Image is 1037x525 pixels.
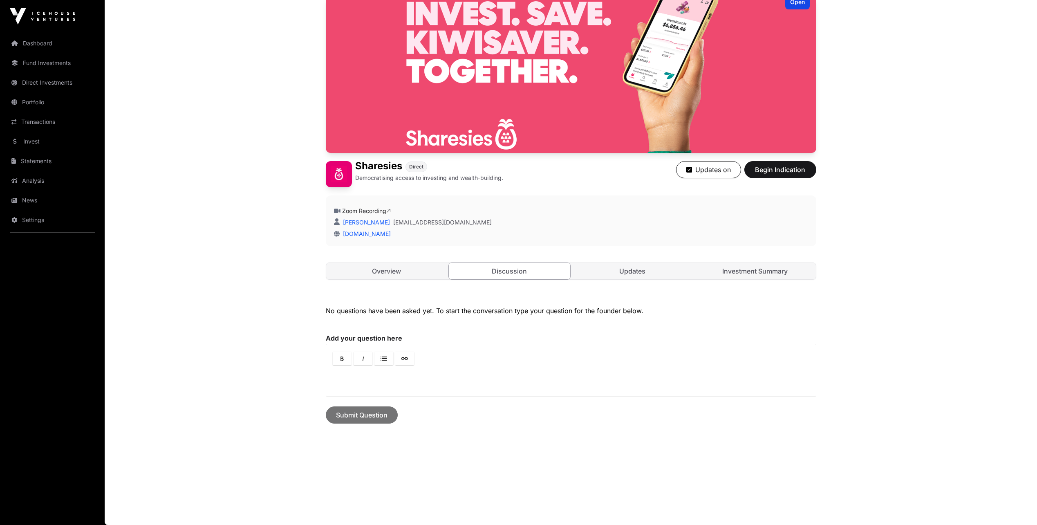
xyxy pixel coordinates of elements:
[7,191,98,209] a: News
[341,219,390,226] a: [PERSON_NAME]
[7,74,98,92] a: Direct Investments
[7,34,98,52] a: Dashboard
[10,8,75,25] img: Icehouse Ventures Logo
[326,334,816,342] label: Add your question here
[342,207,391,214] a: Zoom Recording
[448,262,571,280] a: Discussion
[374,352,393,365] a: Lists
[755,165,806,175] span: Begin Indication
[326,263,448,279] a: Overview
[996,486,1037,525] iframe: Chat Widget
[7,211,98,229] a: Settings
[340,230,391,237] a: [DOMAIN_NAME]
[7,172,98,190] a: Analysis
[744,161,816,178] button: Begin Indication
[676,161,741,178] button: Updates on
[572,263,693,279] a: Updates
[7,93,98,111] a: Portfolio
[744,169,816,177] a: Begin Indication
[326,306,816,316] p: No questions have been asked yet. To start the conversation type your question for the founder be...
[7,54,98,72] a: Fund Investments
[395,352,414,365] a: Link
[333,352,352,365] a: Bold
[7,132,98,150] a: Invest
[694,263,816,279] a: Investment Summary
[7,152,98,170] a: Statements
[326,161,352,187] img: Sharesies
[355,161,402,172] h1: Sharesies
[409,164,423,170] span: Direct
[355,174,503,182] p: Democratising access to investing and wealth-building.
[354,352,372,365] a: Italic
[326,263,816,279] nav: Tabs
[393,218,492,227] a: [EMAIL_ADDRESS][DOMAIN_NAME]
[7,113,98,131] a: Transactions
